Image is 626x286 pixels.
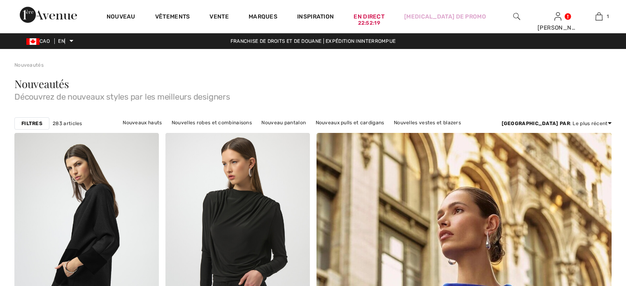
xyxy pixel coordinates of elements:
[354,12,384,21] a: En direct22:52:19
[14,92,230,102] font: Découvrez de nouveaux styles par les meilleurs designers
[574,224,618,245] iframe: Ouvre un widget où vous pouvez discuter avec l'un de nos agents
[155,13,190,22] a: Vêtements
[249,13,277,22] a: Marques
[394,120,461,126] font: Nouvelles vestes et blazers
[14,62,44,68] a: Nouveautés
[26,38,40,45] img: Dollar canadien
[14,77,69,91] font: Nouveautés
[172,120,252,126] font: Nouvelles robes et combinaisons
[297,13,334,20] font: Inspiration
[21,121,42,126] font: Filtres
[53,121,82,126] font: 283 articles
[554,12,561,20] a: Se connecter
[209,13,229,20] font: Vente
[354,13,384,20] font: En direct
[261,120,306,126] font: Nouveau pantalon
[249,13,277,20] font: Marques
[502,121,570,126] font: [GEOGRAPHIC_DATA] par
[538,24,586,31] font: [PERSON_NAME]
[58,38,65,44] font: EN
[358,20,380,26] font: 22:52:19
[40,38,50,44] font: CAO
[230,38,396,44] font: Franchise de droits et de douane | Expédition ininterrompue
[554,12,561,21] img: Mes informations
[390,117,465,128] a: Nouvelles vestes et blazers
[404,12,486,21] a: [MEDICAL_DATA] de promo
[404,13,486,20] font: [MEDICAL_DATA] de promo
[155,13,190,20] font: Vêtements
[20,7,77,23] img: 1ère Avenue
[168,117,256,128] a: Nouvelles robes et combinaisons
[107,13,135,20] font: Nouveau
[257,117,310,128] a: Nouveau pantalon
[209,13,229,22] a: Vente
[119,117,166,128] a: Nouveaux hauts
[123,120,162,126] font: Nouveaux hauts
[513,12,520,21] img: rechercher sur le site
[316,120,384,126] font: Nouveaux pulls et cardigans
[607,14,609,19] font: 1
[579,12,619,21] a: 1
[570,121,608,126] font: : Le plus récent
[596,12,603,21] img: Mon sac
[107,13,135,22] a: Nouveau
[312,117,389,128] a: Nouveaux pulls et cardigans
